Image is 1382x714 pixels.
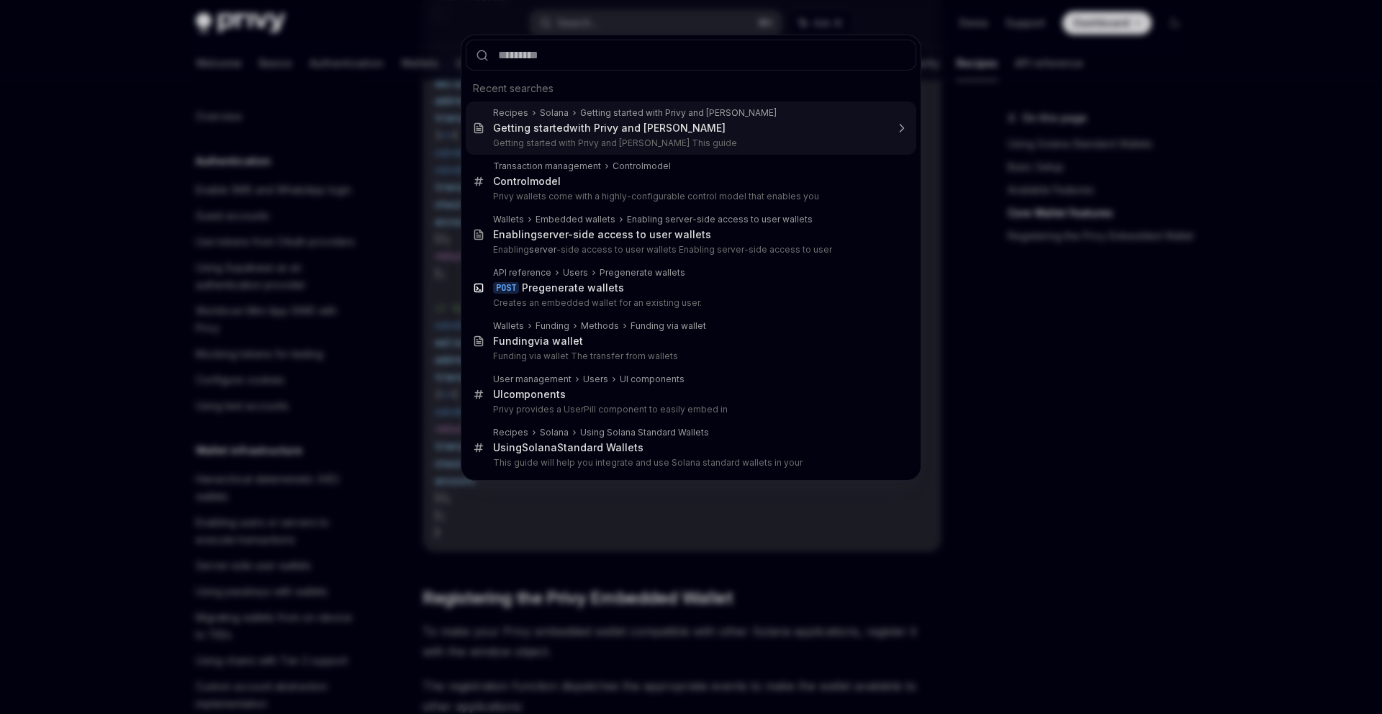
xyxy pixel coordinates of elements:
[580,427,709,438] div: Using Solana Standard Wallets
[493,388,566,401] div: components
[493,320,524,332] div: Wallets
[493,351,886,362] p: Funding via wallet The transfer from wallets
[493,228,711,241] div: Enabling -side access to user wallets
[493,122,726,135] div: with Privy and [PERSON_NAME]
[493,175,530,187] b: Control
[580,107,777,119] div: Getting started with Privy and [PERSON_NAME]
[522,441,557,453] b: Solana
[493,335,583,348] div: via wallet
[631,320,706,332] div: Funding via wallet
[613,161,643,171] b: Control
[522,281,624,294] b: Pregenerate wallets
[620,374,685,385] div: UI components
[540,107,569,119] div: Solana
[493,244,886,256] p: Enabling -side access to user wallets Enabling server-side access to user
[473,81,554,96] span: Recent searches
[493,191,886,202] p: Privy wallets come with a highly-configurable control model that enables you
[493,441,643,454] div: Using Standard Wallets
[493,282,519,294] div: POST
[540,427,569,438] div: Solana
[493,267,551,279] div: API reference
[493,374,572,385] div: User management
[536,320,569,332] div: Funding
[537,228,568,240] b: server
[583,374,608,385] div: Users
[529,244,556,255] b: server
[581,320,619,332] div: Methods
[493,388,503,400] b: UI
[493,107,528,119] div: Recipes
[493,427,528,438] div: Recipes
[627,214,813,225] div: Enabling server-side access to user wallets
[493,335,534,347] b: Funding
[563,267,588,279] div: Users
[493,297,886,309] p: Creates an embedded wallet for an existing user.
[536,214,615,225] div: Embedded wallets
[493,122,569,134] b: Getting started
[493,214,524,225] div: Wallets
[493,457,886,469] p: This guide will help you integrate and use Solana standard wallets in your
[613,161,671,172] div: model
[493,137,886,149] p: Getting started with Privy and [PERSON_NAME] This guide
[493,404,886,415] p: Privy provides a UserPill component to easily embed in
[493,175,561,188] div: model
[493,161,601,172] div: Transaction management
[600,267,685,279] div: Pregenerate wallets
